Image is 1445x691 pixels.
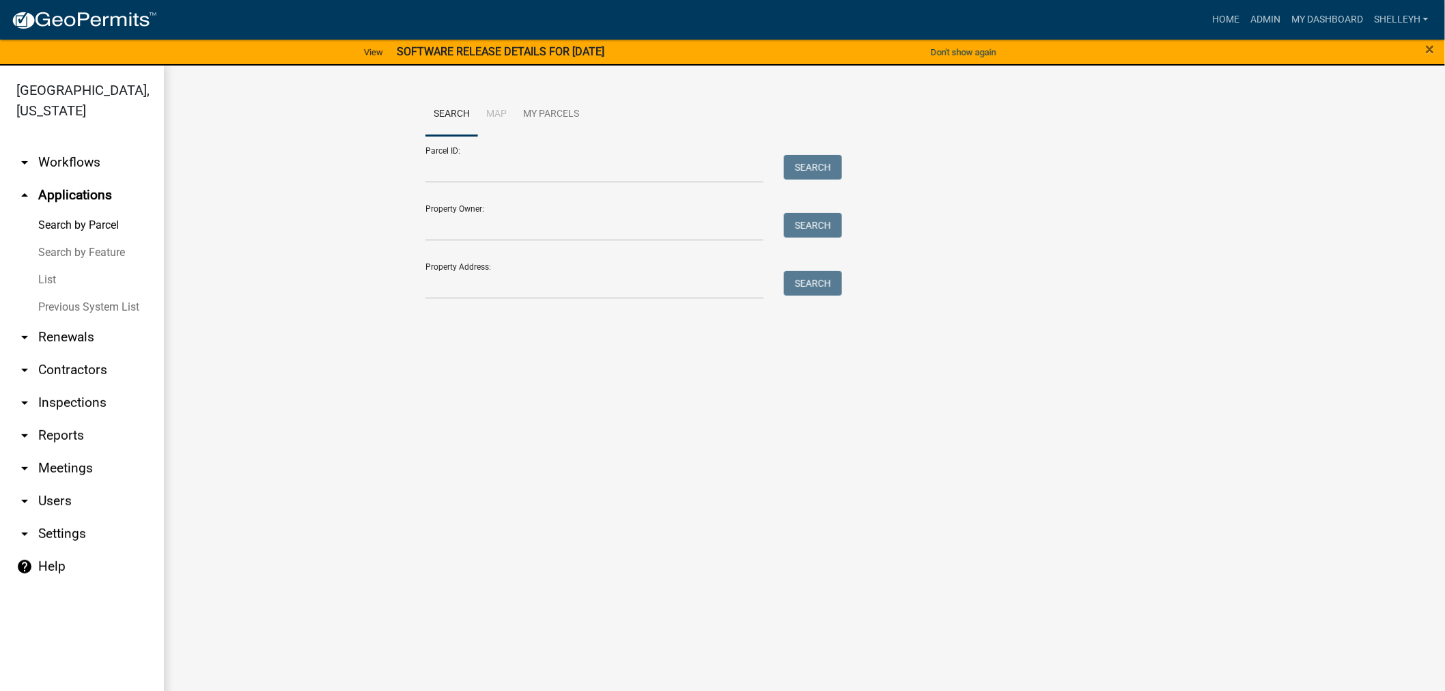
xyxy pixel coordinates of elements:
a: Search [425,93,478,137]
a: My Dashboard [1286,7,1369,33]
button: Close [1426,41,1435,57]
strong: SOFTWARE RELEASE DETAILS FOR [DATE] [397,45,604,58]
i: arrow_drop_down [16,329,33,345]
i: arrow_drop_down [16,493,33,509]
a: Admin [1245,7,1286,33]
span: × [1426,40,1435,59]
button: Search [784,155,842,180]
i: help [16,559,33,575]
a: My Parcels [515,93,587,137]
i: arrow_drop_down [16,460,33,477]
a: shelleyh [1369,7,1434,33]
i: arrow_drop_down [16,362,33,378]
button: Search [784,213,842,238]
a: View [359,41,389,64]
a: Home [1207,7,1245,33]
i: arrow_drop_down [16,526,33,542]
button: Search [784,271,842,296]
i: arrow_drop_up [16,187,33,203]
button: Don't show again [925,41,1002,64]
i: arrow_drop_down [16,395,33,411]
i: arrow_drop_down [16,427,33,444]
i: arrow_drop_down [16,154,33,171]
